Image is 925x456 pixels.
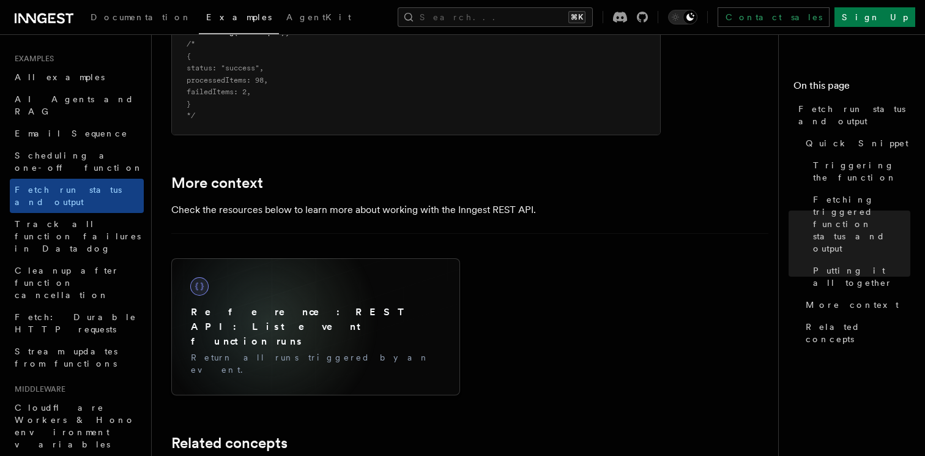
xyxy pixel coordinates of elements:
span: } [187,100,191,108]
a: Related concepts [801,316,910,350]
a: Contact sales [718,7,830,27]
span: Triggering the function [813,159,910,184]
a: Cloudflare Workers & Hono environment variables [10,397,144,455]
a: Scheduling a one-off function [10,144,144,179]
span: Scheduling a one-off function [15,151,143,173]
span: run [238,28,251,37]
span: AI Agents and RAG [15,94,134,116]
a: Quick Snippet [801,132,910,154]
a: Sign Up [834,7,915,27]
a: Fetch run status and output [793,98,910,132]
a: Related concepts [171,435,288,452]
span: More context [806,299,899,311]
span: Related concepts [806,321,910,345]
span: Middleware [10,384,65,394]
a: Fetch: Durable HTTP requests [10,306,144,340]
span: Fetch run status and output [798,103,910,127]
span: Stream updates from functions [15,346,117,368]
span: Examples [206,12,272,22]
span: AgentKit [286,12,351,22]
span: Putting it all together [813,264,910,289]
a: Examples [199,4,279,34]
span: Cloudflare Workers & Hono environment variables [15,403,135,449]
h3: Reference: REST API: List event function runs [191,305,440,349]
span: status: "success", [187,64,264,72]
a: Cleanup after function cancellation [10,260,144,306]
span: console [187,28,217,37]
a: AI Agents and RAG [10,88,144,122]
a: Email Sequence [10,122,144,144]
span: Quick Snippet [806,137,908,149]
span: Fetch: Durable HTTP requests [15,312,136,334]
button: Toggle dark mode [668,10,697,24]
span: Fetch run status and output [15,185,122,207]
a: More context [801,294,910,316]
span: processedItems: 98, [187,76,268,84]
a: Fetch run status and output [10,179,144,213]
span: .log [217,28,234,37]
span: Fetching triggered function status and output [813,193,910,255]
span: Cleanup after function cancellation [15,266,119,300]
a: Reference: REST API: List event function runsReturn all runs triggered by an event. [181,268,450,386]
p: Check the resources below to learn more about working with the Inngest REST API. [171,201,661,219]
a: Stream updates from functions [10,340,144,375]
a: More context [171,174,263,192]
a: Fetching triggered function status and output [808,189,910,260]
span: Email Sequence [15,129,128,138]
span: Examples [10,54,54,64]
span: All examples [15,72,105,82]
span: ( [234,28,238,37]
a: AgentKit [279,4,358,33]
a: Track all function failures in Datadog [10,213,144,260]
span: failedItems: 2, [187,88,251,96]
span: Documentation [91,12,191,22]
button: Search...⌘K [398,7,593,27]
a: Documentation [83,4,199,33]
a: Putting it all together [808,260,910,294]
span: { [187,52,191,61]
span: Track all function failures in Datadog [15,219,141,253]
a: Triggering the function [808,154,910,189]
span: .output); [251,28,289,37]
h4: On this page [793,78,910,98]
p: Return all runs triggered by an event. [191,351,440,376]
kbd: ⌘K [568,11,585,23]
a: All examples [10,66,144,88]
